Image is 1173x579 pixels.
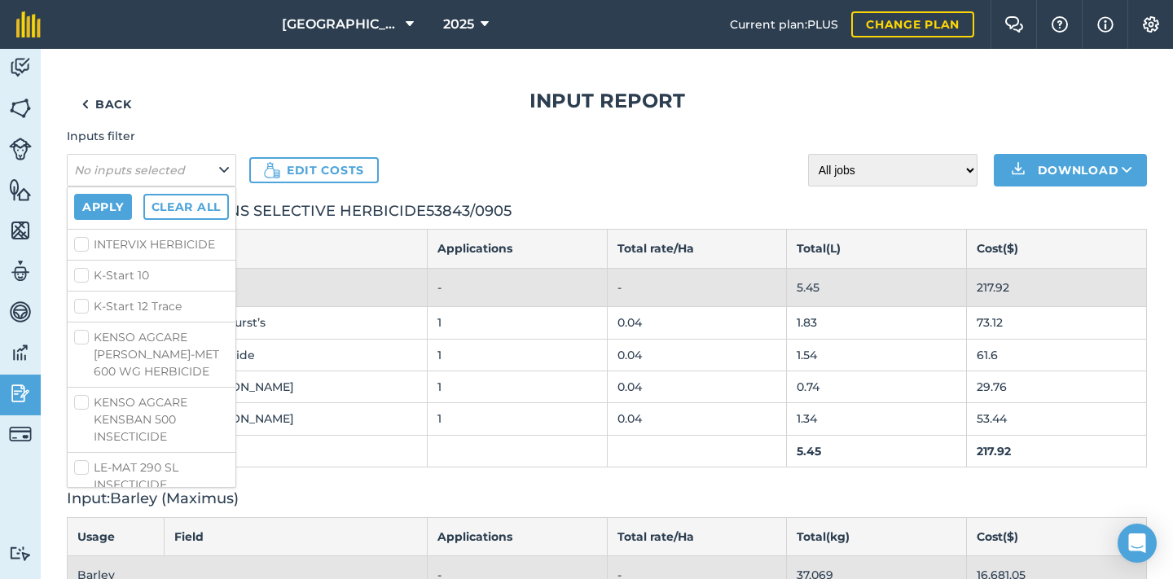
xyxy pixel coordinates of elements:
img: svg+xml;base64,PHN2ZyB4bWxucz0iaHR0cDovL3d3dy53My5vcmcvMjAwMC9zdmciIHdpZHRoPSIxNyIgaGVpZ2h0PSIxNy... [1097,15,1114,34]
div: Open Intercom Messenger [1118,524,1157,563]
em: No inputs selected [74,163,185,178]
label: KENSO AGCARE KENSBAN 500 INSECTICIDE [74,394,229,445]
h4: Inputs filter [67,127,236,145]
td: 1.54 [787,339,967,371]
th: Total ( L ) [787,230,967,268]
td: 1.34 [787,403,967,435]
img: svg+xml;base64,PD94bWwgdmVyc2lvbj0iMS4wIiBlbmNvZGluZz0idXRmLTgiPz4KPCEtLSBHZW5lcmF0b3I6IEFkb2JlIE... [9,423,32,445]
label: INTERVIX HERBICIDE [74,236,229,253]
img: svg+xml;base64,PD94bWwgdmVyc2lvbj0iMS4wIiBlbmNvZGluZz0idXRmLTgiPz4KPCEtLSBHZW5lcmF0b3I6IEFkb2JlIE... [9,259,32,283]
strong: 217.92 [977,444,1011,458]
th: Field [185,230,427,268]
td: 0.04 [607,339,787,371]
img: A question mark icon [1050,16,1070,33]
th: Total ( kg ) [787,517,967,555]
button: No inputs selected [67,154,236,186]
img: svg+xml;base64,PD94bWwgdmVyc2lvbj0iMS4wIiBlbmNvZGluZz0idXRmLTgiPz4KPCEtLSBHZW5lcmF0b3I6IEFkb2JlIE... [9,546,32,561]
th: Barley [68,268,428,306]
img: svg+xml;base64,PD94bWwgdmVyc2lvbj0iMS4wIiBlbmNvZGluZz0idXRmLTgiPz4KPCEtLSBHZW5lcmF0b3I6IEFkb2JlIE... [9,300,32,324]
img: fieldmargin Logo [16,11,41,37]
a: Edit costs [249,157,379,183]
td: 1 [427,307,607,339]
th: Applications [427,230,607,268]
label: K-Start 10 [74,267,229,284]
h2: Input : Barley (Maximus) [67,487,1147,511]
img: Two speech bubbles overlapping with the left bubble in the forefront [1004,16,1024,33]
td: 0.74 [787,371,967,402]
td: 1 [427,371,607,402]
td: Road Side [185,339,427,371]
img: svg+xml;base64,PD94bWwgdmVyc2lvbj0iMS4wIiBlbmNvZGluZz0idXRmLTgiPz4KPCEtLSBHZW5lcmF0b3I6IEFkb2JlIE... [9,340,32,365]
td: 0.04 [607,307,787,339]
button: Clear all [143,194,229,220]
td: 1 [427,339,607,371]
label: KENSO AGCARE [PERSON_NAME]-MET 600 WG HERBICIDE [74,329,229,380]
td: 1 [427,403,607,435]
td: 0.04 [607,371,787,402]
td: 1.83 [787,307,967,339]
strong: 5.45 [797,444,821,458]
h1: Input report [67,88,1147,114]
a: Back [67,88,147,121]
button: Apply [74,194,132,220]
span: 2025 [443,15,474,34]
label: K-Start 12 Trace [74,298,229,315]
img: svg+xml;base64,PHN2ZyB4bWxucz0iaHR0cDovL3d3dy53My5vcmcvMjAwMC9zdmciIHdpZHRoPSI1NiIgaGVpZ2h0PSI2MC... [9,178,32,202]
img: A cog icon [1141,16,1161,33]
span: [GEOGRAPHIC_DATA] [282,15,399,34]
td: - [427,268,607,306]
td: 0.04 [607,403,787,435]
img: svg+xml;base64,PD94bWwgdmVyc2lvbj0iMS4wIiBlbmNvZGluZz0idXRmLTgiPz4KPCEtLSBHZW5lcmF0b3I6IEFkb2JlIE... [9,138,32,160]
img: svg+xml;base64,PHN2ZyB4bWxucz0iaHR0cDovL3d3dy53My5vcmcvMjAwMC9zdmciIHdpZHRoPSI1NiIgaGVpZ2h0PSI2MC... [9,96,32,121]
label: LE-MAT 290 SL INSECTICIDE [74,459,229,493]
td: 61.6 [967,339,1147,371]
td: 53.44 [967,403,1147,435]
span: Current plan : PLUS [730,15,838,33]
td: [PERSON_NAME] [185,371,427,402]
th: Applications [427,517,607,555]
img: Icon showing a money bag [264,162,280,178]
img: svg+xml;base64,PD94bWwgdmVyc2lvbj0iMS4wIiBlbmNvZGluZz0idXRmLTgiPz4KPCEtLSBHZW5lcmF0b3I6IEFkb2JlIE... [9,381,32,406]
th: Field [164,517,427,555]
button: Download [994,154,1147,186]
td: 217.92 [967,268,1147,306]
td: [PERSON_NAME] [185,403,427,435]
img: Download icon [1008,160,1028,180]
th: Total rate / Ha [607,517,787,555]
td: 5.45 [787,268,967,306]
img: svg+xml;base64,PHN2ZyB4bWxucz0iaHR0cDovL3d3dy53My5vcmcvMjAwMC9zdmciIHdpZHRoPSI1NiIgaGVpZ2h0PSI2MC... [9,218,32,243]
td: 73.12 [967,307,1147,339]
th: Cost ( $ ) [967,230,1147,268]
img: svg+xml;base64,PD94bWwgdmVyc2lvbj0iMS4wIiBlbmNvZGluZz0idXRmLTgiPz4KPCEtLSBHZW5lcmF0b3I6IEFkb2JlIE... [9,55,32,80]
th: Usage [68,517,165,555]
td: - [607,268,787,306]
td: Crowhurst’s [185,307,427,339]
th: Cost ( $ ) [967,517,1147,555]
img: svg+xml;base64,PHN2ZyB4bWxucz0iaHR0cDovL3d3dy53My5vcmcvMjAwMC9zdmciIHdpZHRoPSI5IiBoZWlnaHQ9IjI0Ii... [81,94,89,114]
a: Change plan [851,11,974,37]
th: Total rate / Ha [607,230,787,268]
td: 29.76 [967,371,1147,402]
h2: Input : BRODAL OPTIONS SELECTIVE HERBICIDE 53843/0905 [67,200,1147,223]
